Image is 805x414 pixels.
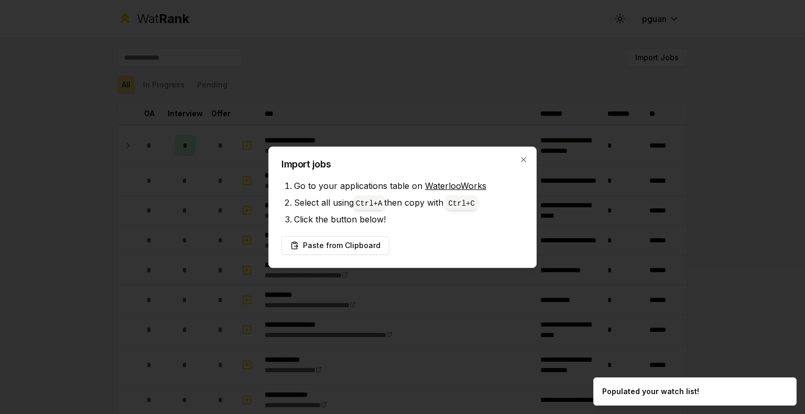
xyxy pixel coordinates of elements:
[281,160,524,169] h2: Import jobs
[294,211,524,228] li: Click the button below!
[425,181,486,191] a: WaterlooWorks
[281,236,389,255] button: Paste from Clipboard
[294,177,524,194] li: Go to your applications table on
[448,199,474,208] code: Ctrl+ C
[356,199,382,208] code: Ctrl+ A
[294,194,524,211] li: Select all using then copy with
